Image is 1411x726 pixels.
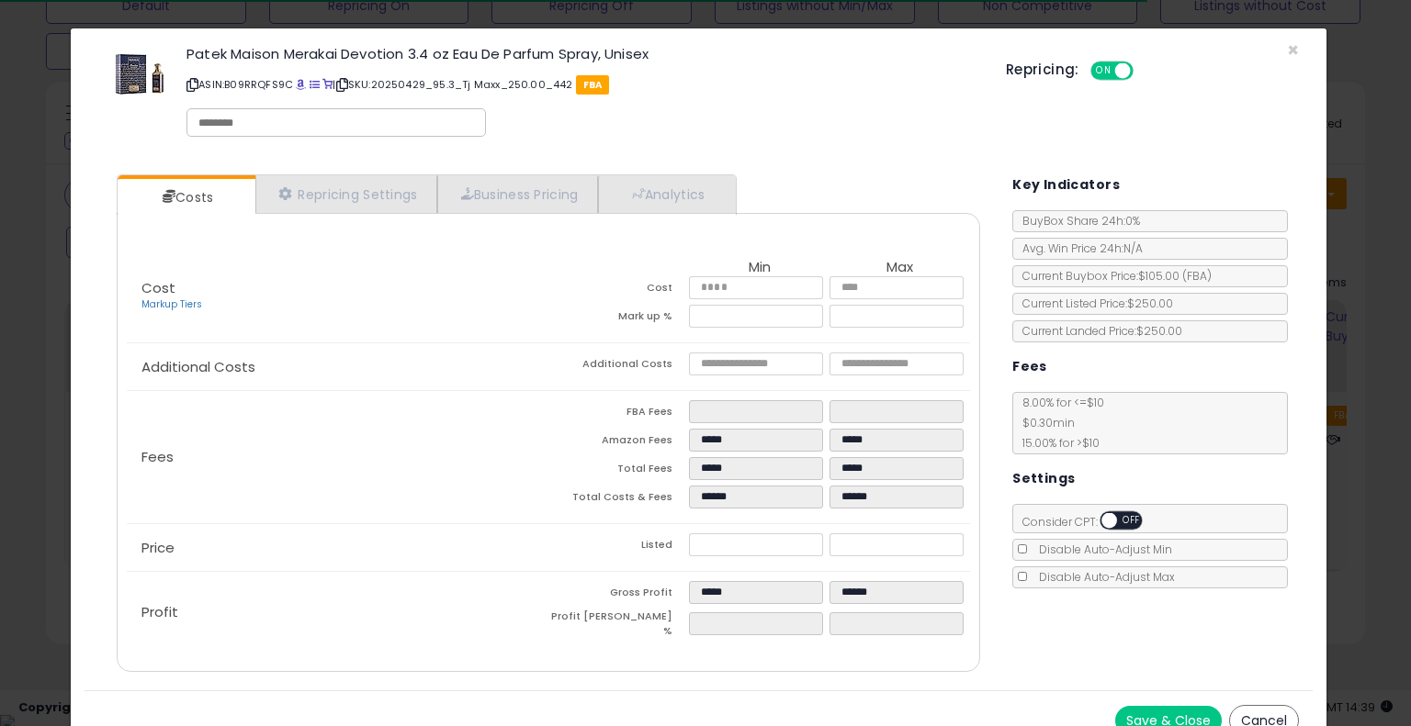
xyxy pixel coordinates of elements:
[1013,268,1212,284] span: Current Buybox Price:
[1013,415,1075,430] span: $0.30 min
[322,77,333,92] a: Your listing only
[689,260,830,276] th: Min
[548,486,689,514] td: Total Costs & Fees
[1117,513,1146,529] span: OFF
[1130,63,1159,79] span: OFF
[296,77,306,92] a: BuyBox page
[1092,63,1115,79] span: ON
[1030,542,1172,557] span: Disable Auto-Adjust Min
[548,533,689,562] td: Listed
[127,360,548,374] p: Additional Costs
[1013,240,1143,256] span: Avg. Win Price 24h: N/A
[310,77,320,92] a: All offer listings
[127,450,548,464] p: Fees
[1012,355,1047,378] h5: Fees
[576,75,610,95] span: FBA
[1013,435,1100,451] span: 15.00 % for > $10
[1013,213,1140,229] span: BuyBox Share 24h: 0%
[186,70,978,99] p: ASIN: B09RRQFS9C | SKU: 20250429_95.3_Tj Maxx_250.00_442
[548,457,689,486] td: Total Fees
[112,47,167,102] img: 51FkZmxWXDL._SL60_.jpg
[548,276,689,305] td: Cost
[830,260,970,276] th: Max
[548,429,689,457] td: Amazon Fees
[1012,467,1075,490] h5: Settings
[548,305,689,333] td: Mark up %
[548,400,689,429] td: FBA Fees
[1138,268,1212,284] span: $105.00
[127,281,548,312] p: Cost
[1013,395,1104,451] span: 8.00 % for <= $10
[186,47,978,61] h3: Patek Maison Merakai Devotion 3.4 oz Eau De Parfum Spray, Unisex
[548,581,689,609] td: Gross Profit
[548,609,689,643] td: Profit [PERSON_NAME] %
[141,297,202,311] a: Markup Tiers
[118,179,254,216] a: Costs
[255,175,437,213] a: Repricing Settings
[127,605,548,620] p: Profit
[127,541,548,555] p: Price
[1012,173,1120,196] h5: Key Indicators
[1182,268,1212,284] span: ( FBA )
[437,175,598,213] a: Business Pricing
[1013,323,1182,339] span: Current Landed Price: $250.00
[1030,569,1175,585] span: Disable Auto-Adjust Max
[598,175,734,213] a: Analytics
[1013,514,1167,530] span: Consider CPT:
[548,352,689,381] td: Additional Costs
[1006,62,1079,77] h5: Repricing:
[1013,296,1173,311] span: Current Listed Price: $250.00
[1287,37,1299,63] span: ×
